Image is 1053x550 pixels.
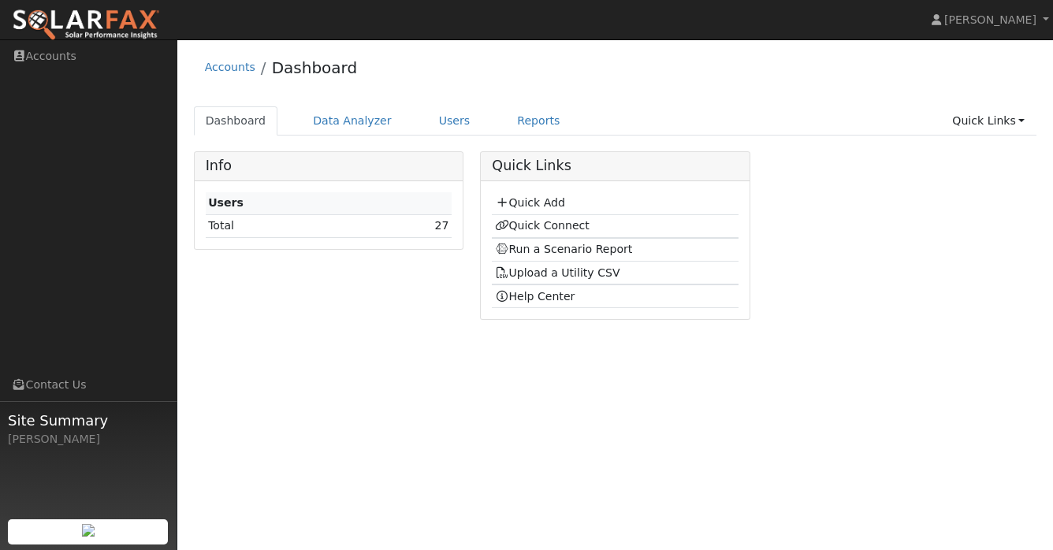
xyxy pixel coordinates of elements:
img: SolarFax [12,9,160,42]
a: Quick Links [940,106,1036,136]
a: Reports [505,106,571,136]
a: Dashboard [194,106,278,136]
span: [PERSON_NAME] [944,13,1036,26]
a: Dashboard [272,58,358,77]
a: Data Analyzer [301,106,404,136]
span: Site Summary [8,410,169,431]
div: [PERSON_NAME] [8,431,169,448]
img: retrieve [82,524,95,537]
a: Accounts [205,61,255,73]
a: Users [427,106,482,136]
